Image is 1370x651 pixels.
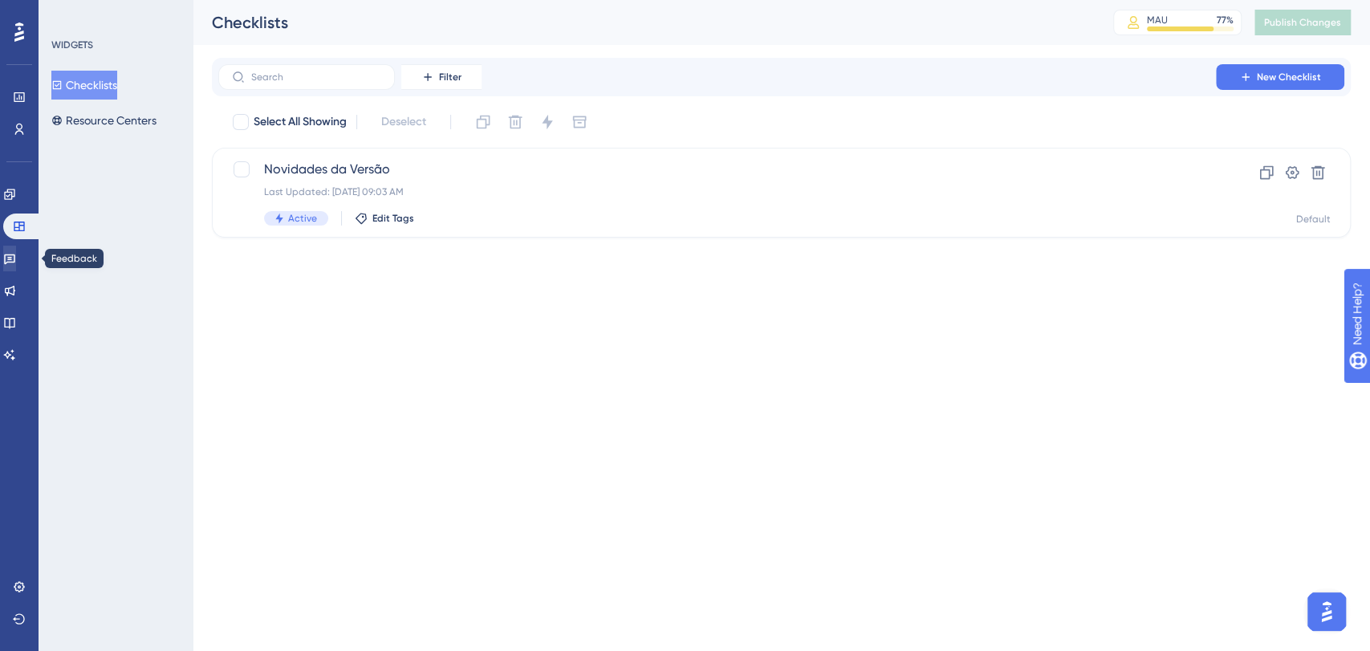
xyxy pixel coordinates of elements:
div: Checklists [212,11,1073,34]
span: Need Help? [38,4,100,23]
iframe: UserGuiding AI Assistant Launcher [1303,588,1351,636]
div: MAU [1147,14,1168,26]
span: Novidades da Versão [264,160,1170,179]
div: 77 % [1217,14,1234,26]
span: Filter [439,71,461,83]
input: Search [251,71,381,83]
div: Default [1296,213,1331,226]
span: Edit Tags [372,212,414,225]
button: Edit Tags [355,212,414,225]
button: Resource Centers [51,106,157,135]
span: New Checklist [1257,71,1321,83]
div: Last Updated: [DATE] 09:03 AM [264,185,1170,198]
span: Publish Changes [1264,16,1341,29]
button: Deselect [367,108,441,136]
button: New Checklist [1216,64,1344,90]
span: Select All Showing [254,112,347,132]
span: Active [288,212,317,225]
button: Publish Changes [1254,10,1351,35]
button: Checklists [51,71,117,100]
button: Filter [401,64,482,90]
div: WIDGETS [51,39,93,51]
span: Deselect [381,112,426,132]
